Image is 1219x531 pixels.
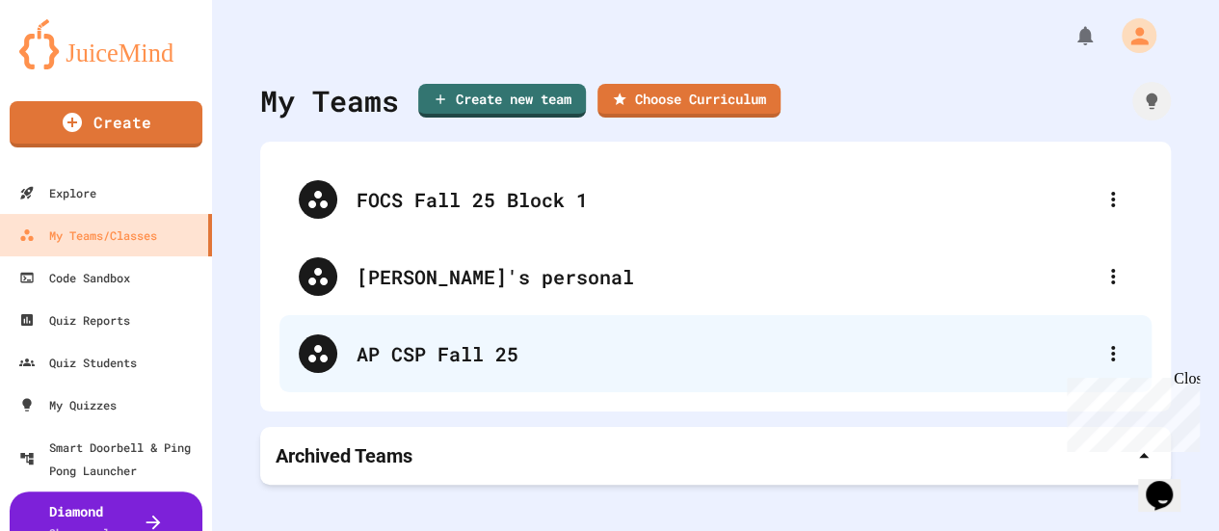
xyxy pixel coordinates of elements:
[19,266,130,289] div: Code Sandbox
[1059,370,1200,452] iframe: chat widget
[279,161,1152,238] div: FOCS Fall 25 Block 1
[1132,82,1171,120] div: How it works
[418,84,586,118] a: Create new team
[357,339,1094,368] div: AP CSP Fall 25
[10,101,202,147] a: Create
[279,315,1152,392] div: AP CSP Fall 25
[1038,19,1101,52] div: My Notifications
[357,262,1094,291] div: [PERSON_NAME]'s personal
[357,185,1094,214] div: FOCS Fall 25 Block 1
[1138,454,1200,512] iframe: chat widget
[19,436,204,482] div: Smart Doorbell & Ping Pong Launcher
[8,8,133,122] div: Chat with us now!Close
[279,238,1152,315] div: [PERSON_NAME]'s personal
[260,79,399,122] div: My Teams
[19,393,117,416] div: My Quizzes
[19,181,96,204] div: Explore
[1101,13,1161,58] div: My Account
[597,84,781,118] a: Choose Curriculum
[19,308,130,332] div: Quiz Reports
[19,224,157,247] div: My Teams/Classes
[19,19,193,69] img: logo-orange.svg
[276,442,412,469] p: Archived Teams
[19,351,137,374] div: Quiz Students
